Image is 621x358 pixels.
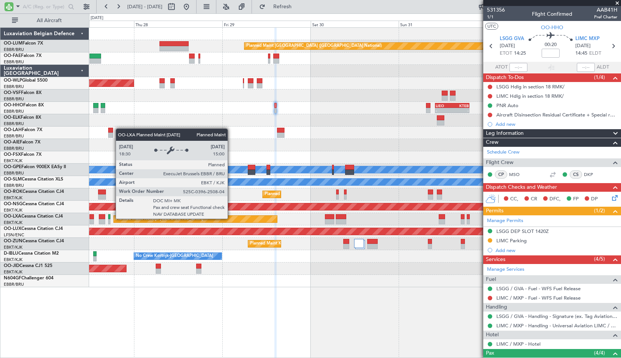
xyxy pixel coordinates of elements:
a: LSGG / GVA - Fuel - WFS Fuel Release [496,285,581,292]
a: EBBR/BRU [4,282,24,287]
div: Add new [496,247,617,254]
span: D-IBLU [4,251,18,256]
a: LIMC / MXP - Fuel - WFS Fuel Release [496,295,581,301]
div: CS [570,170,582,179]
a: OO-LUMFalcon 7X [4,41,43,46]
button: UTC [485,23,498,30]
div: LIMC Parking [496,237,527,244]
a: EBBR/BRU [4,96,24,102]
a: EBKT/KJK [4,245,22,250]
span: All Aircraft [19,18,79,23]
span: Dispatch Checks and Weather [486,183,557,192]
span: 14:25 [514,50,526,57]
span: Crew [486,138,499,147]
a: OO-HHOFalcon 8X [4,103,44,107]
span: Leg Information [486,129,524,138]
a: OO-GPEFalcon 900EX EASy II [4,165,66,169]
div: Sun 31 [399,21,487,27]
span: OO-HHO [4,103,23,107]
span: Refresh [267,4,298,9]
div: LSGG Hdlg in section 18 RMK/ [496,84,564,90]
a: EBKT/KJK [4,158,22,164]
span: OO-LUM [4,41,22,46]
span: CR [531,195,537,203]
span: 1/1 [487,14,505,20]
a: OO-LXACessna Citation CJ4 [4,214,63,219]
a: OO-JIDCessna CJ1 525 [4,264,52,268]
span: [DATE] - [DATE] [127,3,162,10]
a: OO-AIEFalcon 7X [4,140,40,145]
a: OO-ZUNCessna Citation CJ4 [4,239,64,243]
a: OO-LAHFalcon 7X [4,128,42,132]
span: Fuel [486,275,496,284]
button: All Aircraft [8,15,81,27]
span: OO-JID [4,264,19,268]
span: ETOT [500,50,512,57]
div: Planned Maint Kortrijk-[GEOGRAPHIC_DATA] [265,189,352,200]
span: CC, [510,195,518,203]
a: OO-ELKFalcon 8X [4,115,41,120]
span: ATOT [495,64,508,71]
a: EBBR/BRU [4,59,24,65]
a: Manage Permits [487,217,523,225]
a: MSO [509,171,526,178]
button: Refresh [256,1,301,13]
a: EBBR/BRU [4,121,24,127]
a: N604GFChallenger 604 [4,276,54,280]
span: Services [486,255,505,264]
span: ALDT [597,64,609,71]
div: Aircraft Disinsection Residual Certificate + Special request [496,112,617,118]
a: OO-WLPGlobal 5500 [4,78,48,83]
a: EBBR/BRU [4,47,24,52]
span: OO-NSG [4,202,22,206]
a: EBBR/BRU [4,109,24,114]
a: EBKT/KJK [4,257,22,263]
div: Sat 30 [311,21,399,27]
span: LSGG GVA [500,35,524,43]
a: EBBR/BRU [4,84,24,89]
div: Add new [496,121,617,127]
span: OO-FSX [4,152,21,157]
div: KTEB [452,103,469,108]
span: ELDT [589,50,601,57]
a: D-IBLUCessna Citation M2 [4,251,59,256]
span: OO-GPE [4,165,21,169]
span: [DATE] [575,42,591,50]
div: LSGG DEP SLOT 1420Z [496,228,549,234]
span: [DATE] [500,42,515,50]
div: Planned Maint Kortrijk-[GEOGRAPHIC_DATA] [250,238,337,249]
span: OO-VSF [4,91,21,95]
a: Manage Services [487,266,524,273]
span: N604GF [4,276,21,280]
div: Planned Maint Kortrijk-[GEOGRAPHIC_DATA] [116,213,203,225]
a: OO-NSGCessna Citation CJ4 [4,202,64,206]
a: Schedule Crew [487,149,520,156]
span: OO-ZUN [4,239,22,243]
span: Pref Charter [594,14,617,20]
a: LFSN/ENC [4,232,24,238]
a: OO-LUXCessna Citation CJ4 [4,227,63,231]
a: OO-SLMCessna Citation XLS [4,177,63,182]
a: EBBR/BRU [4,170,24,176]
div: No Crew Kortrijk-[GEOGRAPHIC_DATA] [136,251,213,262]
a: EBBR/BRU [4,183,24,188]
div: [DATE] [91,15,103,21]
input: A/C (Reg. or Type) [23,1,66,12]
a: OO-FAEFalcon 7X [4,54,42,58]
a: LIMC / MXP - Handling - Universal Aviation LIMC / MXP [496,322,617,329]
div: LIEO [436,103,452,108]
span: 531356 [487,6,505,14]
span: Hotel [486,331,499,339]
span: Pax [486,349,494,358]
a: EBKT/KJK [4,220,22,225]
span: (1/4) [594,73,605,81]
span: AAB41H [594,6,617,14]
span: Permits [486,207,503,215]
a: OO-FSXFalcon 7X [4,152,42,157]
a: OO-VSFFalcon 8X [4,91,42,95]
span: FP [573,195,579,203]
span: OO-LXA [4,214,21,219]
div: PNR Auto [496,102,518,109]
div: Thu 28 [134,21,222,27]
a: EBKT/KJK [4,207,22,213]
